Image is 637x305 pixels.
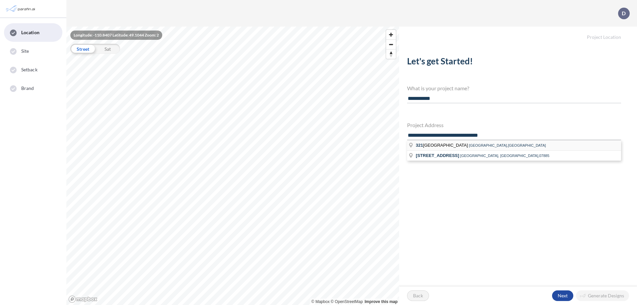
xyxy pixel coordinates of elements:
span: Site [21,48,29,54]
img: Parafin [5,3,37,15]
a: OpenStreetMap [331,299,363,304]
a: Mapbox homepage [68,295,98,303]
a: Mapbox [312,299,330,304]
span: 321 [416,143,423,148]
button: Next [552,290,573,301]
a: Improve this map [365,299,397,304]
span: [GEOGRAPHIC_DATA],[GEOGRAPHIC_DATA] [469,143,546,147]
span: [GEOGRAPHIC_DATA], [GEOGRAPHIC_DATA],07885 [460,154,549,158]
p: D [622,10,626,16]
div: Longitude: -110.8407 Latitude: 49.1044 Zoom: 2 [70,31,162,40]
canvas: Map [66,27,399,305]
span: Location [21,29,39,36]
p: Next [558,292,568,299]
h2: Let's get Started! [407,56,621,69]
button: Zoom in [386,30,396,39]
span: Setback [21,66,37,73]
h4: Project Address [407,122,621,128]
button: Zoom out [386,39,396,49]
span: [GEOGRAPHIC_DATA] [416,143,469,148]
span: Brand [21,85,34,92]
span: Zoom out [386,40,396,49]
div: Sat [95,44,120,54]
div: Street [70,44,95,54]
button: Reset bearing to north [386,49,396,59]
span: [STREET_ADDRESS] [416,153,459,158]
h5: Project Location [399,27,637,40]
h4: What is your project name? [407,85,621,91]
